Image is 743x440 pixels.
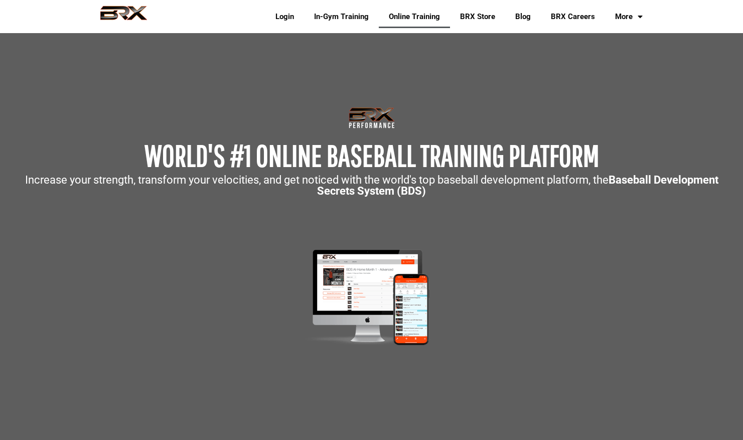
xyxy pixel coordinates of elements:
[541,5,605,28] a: BRX Careers
[317,174,718,197] strong: Baseball Development Secrets System (BDS)
[292,247,451,348] img: Mockup-2-large
[379,5,450,28] a: Online Training
[265,5,304,28] a: Login
[258,5,653,28] div: Navigation Menu
[347,105,396,130] img: Transparent-Black-BRX-Logo-White-Performance
[91,6,157,28] img: BRX Performance
[505,5,541,28] a: Blog
[5,175,738,197] p: Increase your strength, transform your velocities, and get noticed with the world's top baseball ...
[605,5,653,28] a: More
[144,138,599,173] span: WORLD'S #1 ONLINE BASEBALL TRAINING PLATFORM
[304,5,379,28] a: In-Gym Training
[450,5,505,28] a: BRX Store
